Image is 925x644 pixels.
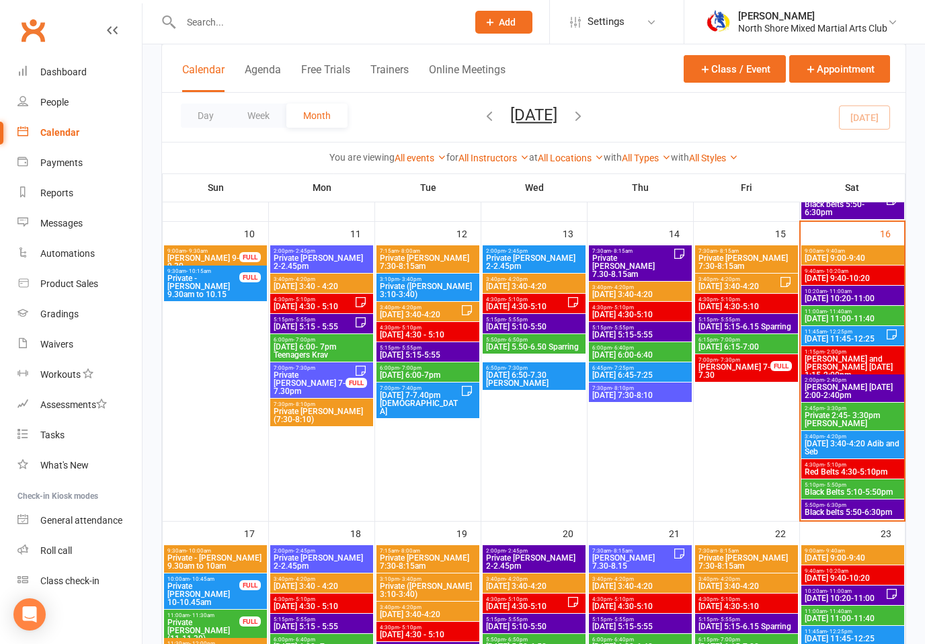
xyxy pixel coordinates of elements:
span: - 5:10pm [824,462,846,468]
span: 2:00pm [273,248,370,254]
button: Day [181,104,231,128]
span: Private [PERSON_NAME] 2-2.45pm [485,254,583,270]
div: FULL [346,378,367,388]
div: General attendance [40,515,122,526]
span: [DATE] 3:40-4:20 [379,610,477,618]
span: - 2:40pm [824,377,846,383]
span: 4:30pm [592,596,689,602]
span: Private - [PERSON_NAME] 9.30am to 10am [167,554,264,570]
span: [DATE] 9:40-10:20 [804,574,901,582]
span: - 10:45am [190,576,214,582]
a: Tasks [17,420,142,450]
span: 7:30am [698,548,795,554]
span: [DATE] 11:00-11:40 [804,315,901,323]
img: thumb_image1719552652.png [705,9,731,36]
div: FULL [770,361,792,371]
span: Private [PERSON_NAME] 2-2.45pm [273,554,370,570]
span: [DATE] 3:40-4:20 [698,282,779,290]
div: Product Sales [40,278,98,289]
strong: at [529,152,538,163]
span: 4:30pm [485,596,567,602]
span: - 6:40pm [612,345,634,351]
span: 4:30pm [698,296,795,303]
strong: with [604,152,622,163]
a: What's New [17,450,142,481]
span: 5:50pm [804,502,901,508]
div: Open Intercom Messenger [13,598,46,631]
button: [DATE] [510,106,557,124]
span: 9:40am [804,568,901,574]
div: Assessments [40,399,107,410]
button: Month [286,104,348,128]
div: 12 [456,222,481,244]
span: 9:40am [804,268,901,274]
button: Appointment [789,55,890,83]
span: - 11:00am [827,588,852,594]
span: 10:20am [804,288,901,294]
span: - 5:55pm [293,317,315,323]
span: Private [PERSON_NAME] (7:30-8:10) [273,407,370,424]
a: Calendar [17,118,142,148]
input: Search... [177,13,458,32]
a: Automations [17,239,142,269]
div: 10 [244,222,268,244]
span: 3:40pm [273,576,370,582]
span: 9:00am [804,248,901,254]
a: Workouts [17,360,142,390]
span: 3:40pm [592,284,689,290]
span: - 7:40pm [399,385,421,391]
span: 4:30pm [592,305,689,311]
div: 20 [563,522,587,544]
span: Private [PERSON_NAME] 2-2.45pm [485,554,583,570]
a: General attendance kiosk mode [17,506,142,536]
span: 7:00pm [273,365,346,371]
span: 4:30pm [804,462,901,468]
div: 19 [456,522,481,544]
span: - 4:20pm [718,276,740,282]
span: [DATE] 4:30-5:10 [485,602,567,610]
button: Agenda [245,63,281,92]
th: Wed [481,173,588,202]
span: [DATE] 7-7.40pm [DEMOGRAPHIC_DATA] [379,391,460,415]
th: Fri [694,173,800,202]
div: North Shore Mixed Martial Arts Club [738,22,887,34]
span: - 8:00am [399,248,420,254]
a: All Instructors [458,153,529,163]
span: Private [PERSON_NAME] 7:30-8:15am [698,554,795,570]
span: Private [PERSON_NAME] 7-7.30pm [273,371,346,395]
div: What's New [40,460,89,471]
span: 3:40pm [804,434,901,440]
span: [DATE] 6:45-7:25 [592,371,689,379]
span: - 5:10pm [399,325,421,331]
div: People [40,97,69,108]
th: Mon [269,173,375,202]
span: - 4:20pm [399,305,421,311]
span: 3:40pm [698,276,779,282]
span: 4:30pm [698,596,795,602]
a: Payments [17,148,142,178]
span: [DATE] 3:40-4:20 [592,290,689,298]
span: 7:30am [698,248,795,254]
button: Online Meetings [429,63,506,92]
span: 5:15pm [273,317,354,323]
div: FULL [239,252,261,262]
span: - 8:15am [717,548,739,554]
span: [DATE] 4:30 - 5:10 [379,331,477,339]
span: [DATE] 6:00-6:40 [592,351,689,359]
span: 5:15pm [485,317,583,323]
span: 11:00am [167,612,240,618]
div: Messages [40,218,83,229]
div: 22 [775,522,799,544]
span: 9:30am [167,548,264,554]
a: Waivers [17,329,142,360]
span: - 2:45pm [293,248,315,254]
span: [DATE] 5:15-5:55 [379,351,477,359]
span: - 5:10pm [506,296,528,303]
span: [DATE] 6:00- 7pm Teenagers Krav [273,343,370,359]
span: - 2:45pm [506,548,528,554]
span: 3:40pm [379,305,460,311]
span: - 5:55pm [718,317,740,323]
span: - 4:20pm [506,576,528,582]
strong: You are viewing [329,152,395,163]
th: Thu [588,173,694,202]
